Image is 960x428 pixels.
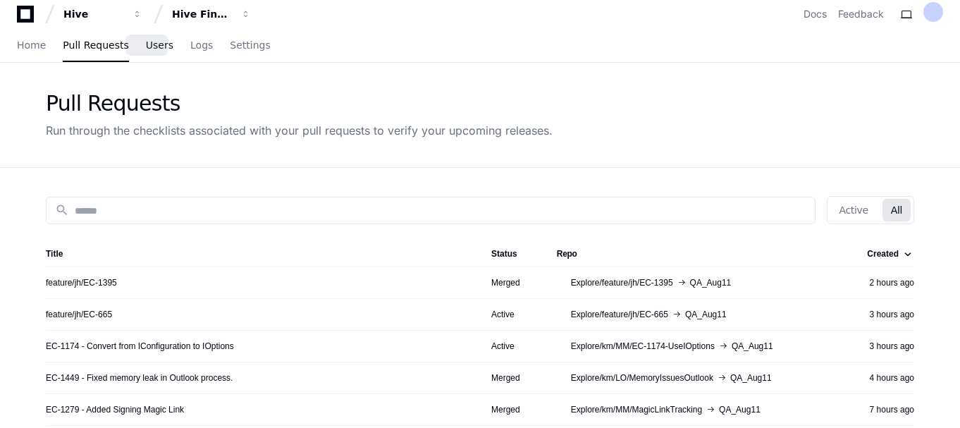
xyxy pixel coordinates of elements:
[491,372,534,384] div: Merged
[491,248,517,259] div: Status
[46,404,184,415] a: EC-1279 - Added Signing Magic Link
[863,341,914,352] div: 3 hours ago
[838,7,884,21] button: Feedback
[491,341,534,352] div: Active
[863,372,914,384] div: 4 hours ago
[491,277,534,288] div: Merged
[190,30,213,62] a: Logs
[146,30,173,62] a: Users
[690,277,732,288] span: QA_Aug11
[63,30,128,62] a: Pull Requests
[230,30,270,62] a: Settings
[546,241,852,267] th: Repo
[571,404,702,415] span: Explore/km/MM/MagicLinkTracking
[863,277,914,288] div: 2 hours ago
[230,41,270,49] span: Settings
[571,277,673,288] span: Explore/feature/jh/EC-1395
[46,248,469,259] div: Title
[863,309,914,320] div: 3 hours ago
[63,7,124,21] div: Hive
[46,372,233,384] a: EC-1449 - Fixed memory leak in Outlook process.
[491,248,534,259] div: Status
[17,30,46,62] a: Home
[571,309,668,320] span: Explore/feature/jh/EC-665
[685,309,727,320] span: QA_Aug11
[571,341,715,352] span: Explore/km/MM/EC-1174-UseIOptions
[190,41,213,49] span: Logs
[867,248,911,259] div: Created
[46,248,63,259] div: Title
[491,309,534,320] div: Active
[491,404,534,415] div: Merged
[804,7,827,21] a: Docs
[63,41,128,49] span: Pull Requests
[719,404,761,415] span: QA_Aug11
[146,41,173,49] span: Users
[46,277,117,288] a: feature/jh/EC-1395
[172,7,233,21] div: Hive Financial Systems
[46,122,553,139] div: Run through the checklists associated with your pull requests to verify your upcoming releases.
[571,372,713,384] span: Explore/km/LO/MemoryIssuesOutlook
[830,199,876,221] button: Active
[46,341,234,352] a: EC-1174 - Convert from IConfiguration to IOptions
[867,248,899,259] div: Created
[17,41,46,49] span: Home
[882,199,911,221] button: All
[46,91,553,116] div: Pull Requests
[863,404,914,415] div: 7 hours ago
[166,1,257,27] button: Hive Financial Systems
[58,1,148,27] button: Hive
[55,203,69,217] mat-icon: search
[732,341,773,352] span: QA_Aug11
[730,372,772,384] span: QA_Aug11
[46,309,112,320] a: feature/jh/EC-665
